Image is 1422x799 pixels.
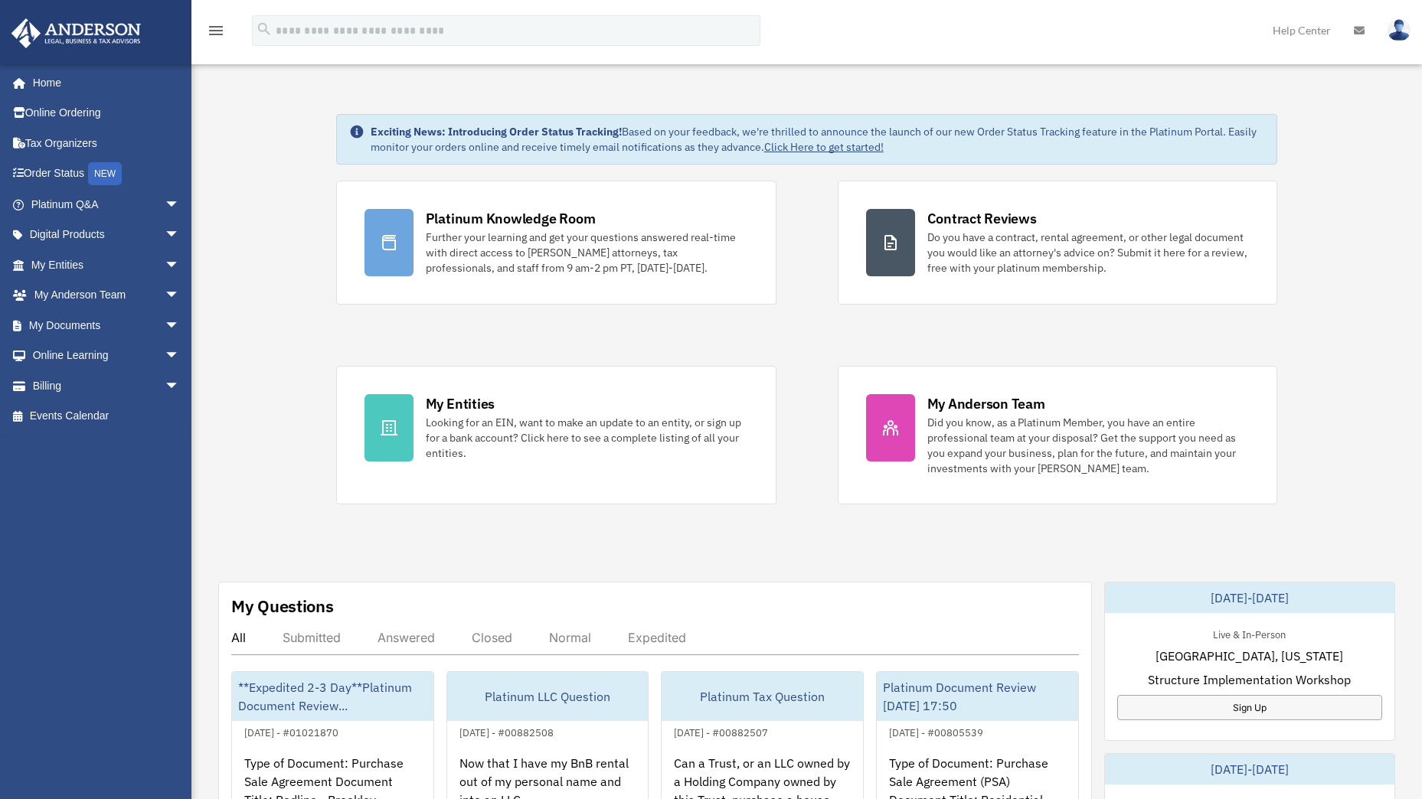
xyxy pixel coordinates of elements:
[165,310,195,341] span: arrow_drop_down
[1105,754,1394,784] div: [DATE]-[DATE]
[764,140,884,154] a: Click Here to get started!
[11,189,203,220] a: Platinum Q&Aarrow_drop_down
[378,630,435,645] div: Answered
[426,394,495,413] div: My Entities
[877,672,1078,721] div: Platinum Document Review [DATE] 17:50
[426,209,596,228] div: Platinum Knowledge Room
[11,220,203,250] a: Digital Productsarrow_drop_down
[11,67,195,98] a: Home
[426,415,748,461] div: Looking for an EIN, want to make an update to an entity, or sign up for a bank account? Click her...
[11,280,203,311] a: My Anderson Teamarrow_drop_down
[283,630,341,645] div: Submitted
[1148,670,1351,689] span: Structure Implementation Workshop
[232,672,433,721] div: **Expedited 2-3 Day**Platinum Document Review...
[336,366,776,504] a: My Entities Looking for an EIN, want to make an update to an entity, or sign up for a bank accoun...
[927,415,1250,476] div: Did you know, as a Platinum Member, you have an entire professional team at your disposal? Get th...
[207,27,225,40] a: menu
[11,341,203,371] a: Online Learningarrow_drop_down
[838,366,1278,504] a: My Anderson Team Did you know, as a Platinum Member, you have an entire professional team at your...
[877,723,995,739] div: [DATE] - #00805539
[371,124,1265,155] div: Based on your feedback, we're thrilled to announce the launch of our new Order Status Tracking fe...
[11,310,203,341] a: My Documentsarrow_drop_down
[165,220,195,251] span: arrow_drop_down
[662,672,863,721] div: Platinum Tax Question
[231,595,334,618] div: My Questions
[1201,625,1298,641] div: Live & In-Person
[1117,695,1382,720] a: Sign Up
[165,249,195,281] span: arrow_drop_down
[371,125,622,139] strong: Exciting News: Introducing Order Status Tracking!
[165,280,195,311] span: arrow_drop_down
[662,723,780,739] div: [DATE] - #00882507
[1156,647,1343,665] span: [GEOGRAPHIC_DATA], [US_STATE]
[927,230,1250,276] div: Do you have a contract, rental agreement, or other legal document you would like an attorney's ad...
[447,672,649,721] div: Platinum LLC Question
[231,630,246,645] div: All
[165,370,195,402] span: arrow_drop_down
[1105,582,1394,613] div: [DATE]-[DATE]
[838,181,1278,305] a: Contract Reviews Do you have a contract, rental agreement, or other legal document you would like...
[165,341,195,372] span: arrow_drop_down
[549,630,591,645] div: Normal
[1388,19,1411,41] img: User Pic
[11,158,203,190] a: Order StatusNEW
[11,128,203,158] a: Tax Organizers
[447,723,566,739] div: [DATE] - #00882508
[7,18,145,48] img: Anderson Advisors Platinum Portal
[88,162,122,185] div: NEW
[11,370,203,401] a: Billingarrow_drop_down
[472,630,512,645] div: Closed
[11,249,203,280] a: My Entitiesarrow_drop_down
[232,723,351,739] div: [DATE] - #01021870
[11,98,203,129] a: Online Ordering
[628,630,686,645] div: Expedited
[165,189,195,220] span: arrow_drop_down
[256,21,273,38] i: search
[927,209,1037,228] div: Contract Reviews
[336,181,776,305] a: Platinum Knowledge Room Further your learning and get your questions answered real-time with dire...
[927,394,1045,413] div: My Anderson Team
[207,21,225,40] i: menu
[11,401,203,432] a: Events Calendar
[426,230,748,276] div: Further your learning and get your questions answered real-time with direct access to [PERSON_NAM...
